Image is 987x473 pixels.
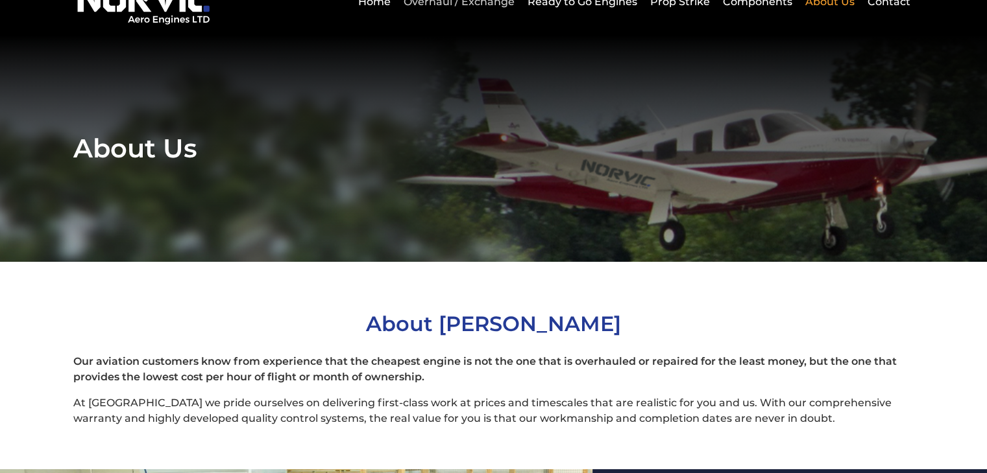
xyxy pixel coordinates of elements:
h1: About Us [73,132,913,164]
span: About [PERSON_NAME] [366,311,621,336]
strong: Our aviation customers know from experience that the cheapest engine is not the one that is overh... [73,355,897,383]
p: At [GEOGRAPHIC_DATA] we pride ourselves on delivering first-class work at prices and timescales t... [73,395,913,426]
